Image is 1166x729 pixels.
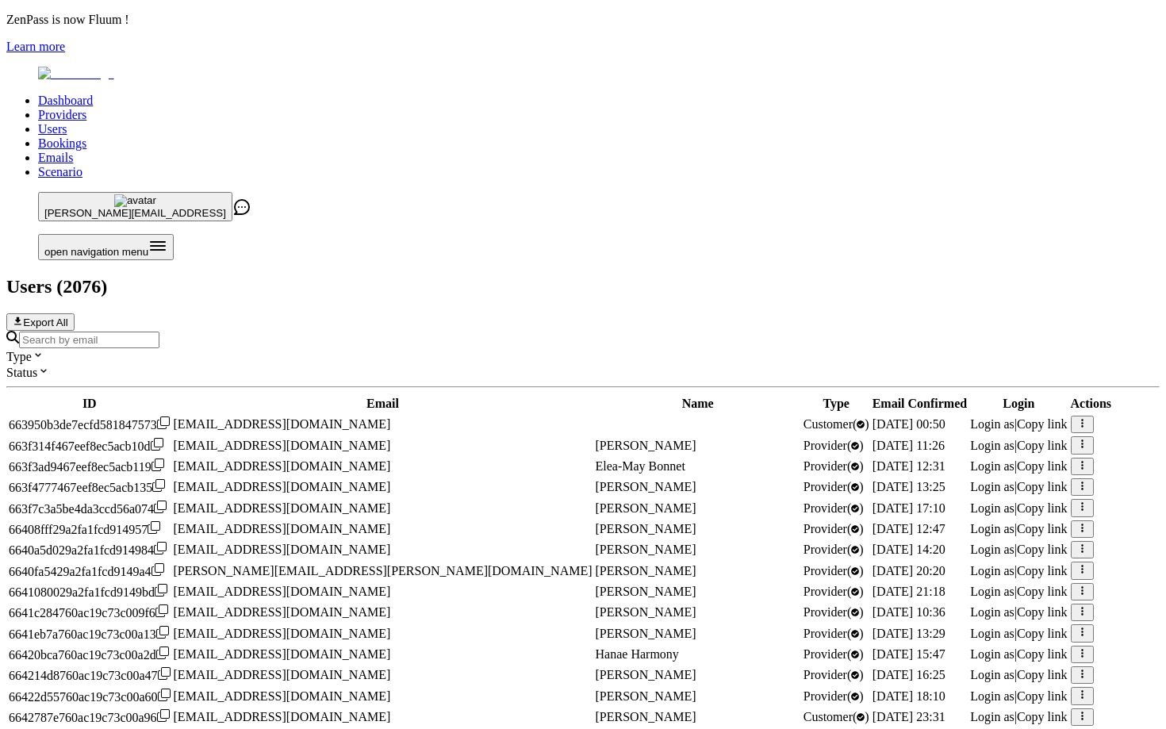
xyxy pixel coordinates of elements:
div: Click to copy [9,438,171,454]
div: | [970,605,1067,620]
div: | [970,543,1067,557]
div: Click to copy [9,604,171,620]
a: Emails [38,151,73,164]
span: validated [804,627,864,640]
span: [DATE] 13:25 [873,480,945,493]
span: [PERSON_NAME] [596,480,696,493]
div: | [970,439,1067,453]
span: Login as [970,585,1014,598]
a: Bookings [38,136,86,150]
span: [DATE] 20:20 [873,564,945,577]
span: validated [804,459,864,473]
span: [DATE] 17:10 [873,501,945,515]
a: Learn more [6,40,65,53]
div: Click to copy [9,647,171,662]
div: Click to copy [9,709,171,725]
span: [PERSON_NAME] [596,564,696,577]
div: Click to copy [9,542,171,558]
img: Fluum Logo [38,67,114,81]
div: Type [6,348,1160,364]
a: Providers [38,108,86,121]
span: [EMAIL_ADDRESS][DOMAIN_NAME] [174,585,391,598]
div: Click to copy [9,626,171,642]
span: Copy link [1017,689,1068,703]
th: Email [173,396,593,412]
th: Actions [1070,396,1113,412]
span: [PERSON_NAME] [596,501,696,515]
div: Status [6,364,1160,380]
div: | [970,710,1067,724]
span: validated [804,543,864,556]
span: Copy link [1017,480,1068,493]
span: Login as [970,417,1014,431]
span: [DATE] 21:18 [873,585,945,598]
span: validated [804,417,869,431]
span: validated [804,605,864,619]
span: [DATE] 12:47 [873,522,945,535]
div: Click to copy [9,416,171,432]
img: avatar [114,194,156,207]
span: validated [804,564,864,577]
div: | [970,689,1067,704]
span: [EMAIL_ADDRESS][DOMAIN_NAME] [174,480,391,493]
span: [EMAIL_ADDRESS][DOMAIN_NAME] [174,710,391,723]
span: validated [804,647,864,661]
span: [EMAIL_ADDRESS][DOMAIN_NAME] [174,627,391,640]
div: Click to copy [9,563,171,579]
span: Login as [970,501,1014,515]
div: Click to copy [9,667,171,683]
span: Login as [970,627,1014,640]
button: Open menu [38,234,174,260]
span: Copy link [1017,564,1068,577]
div: | [970,627,1067,641]
span: validated [804,501,864,515]
input: Search by email [19,332,159,348]
span: Login as [970,459,1014,473]
span: Login as [970,605,1014,619]
span: Copy link [1017,522,1068,535]
span: [DATE] 00:50 [873,417,945,431]
span: Copy link [1017,627,1068,640]
div: | [970,585,1067,599]
span: Copy link [1017,668,1068,681]
div: | [970,522,1067,536]
button: avatar[PERSON_NAME][EMAIL_ADDRESS] [38,192,232,221]
div: | [970,564,1067,578]
span: Copy link [1017,543,1068,556]
div: | [970,480,1067,494]
div: | [970,501,1067,516]
th: Login [969,396,1068,412]
span: [PERSON_NAME] [596,585,696,598]
div: | [970,459,1067,474]
span: validated [804,668,864,681]
button: Export All [6,313,75,331]
span: Hanae Harmony [596,647,679,661]
span: [PERSON_NAME] [596,710,696,723]
th: Name [595,396,801,412]
th: ID [8,396,171,412]
span: [PERSON_NAME] [596,627,696,640]
a: Dashboard [38,94,93,107]
span: [DATE] 14:20 [873,543,945,556]
span: [EMAIL_ADDRESS][DOMAIN_NAME] [174,689,391,703]
div: Click to copy [9,584,171,600]
span: [EMAIL_ADDRESS][DOMAIN_NAME] [174,543,391,556]
span: [PERSON_NAME] [596,439,696,452]
span: [PERSON_NAME] [596,668,696,681]
a: Users [38,122,67,136]
span: validated [804,480,864,493]
span: [EMAIL_ADDRESS][DOMAIN_NAME] [174,439,391,452]
span: [EMAIL_ADDRESS][DOMAIN_NAME] [174,417,391,431]
span: [EMAIL_ADDRESS][DOMAIN_NAME] [174,647,391,661]
a: Scenario [38,165,82,178]
span: Login as [970,710,1014,723]
th: Type [803,396,870,412]
span: Copy link [1017,605,1068,619]
span: [DATE] 12:31 [873,459,945,473]
span: [DATE] 10:36 [873,605,945,619]
th: Email Confirmed [872,396,968,412]
span: [PERSON_NAME] [596,543,696,556]
div: Click to copy [9,689,171,704]
span: Copy link [1017,459,1068,473]
span: [PERSON_NAME] [596,522,696,535]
